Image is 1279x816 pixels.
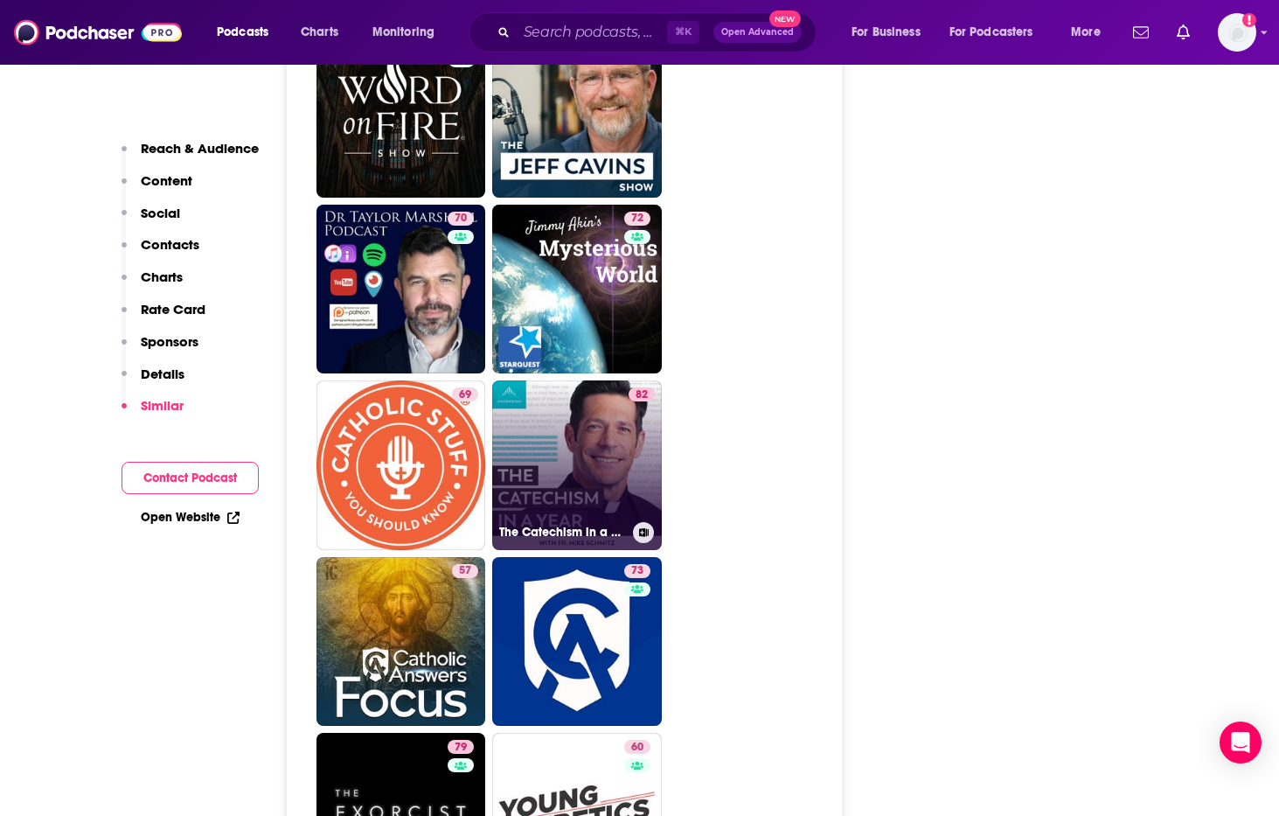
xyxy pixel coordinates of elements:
[452,564,478,578] a: 57
[316,205,486,374] a: 70
[122,236,199,269] button: Contacts
[492,28,662,198] a: 69
[721,28,794,37] span: Open Advanced
[492,380,662,550] a: 82The Catechism in a Year (with Fr. [PERSON_NAME])
[629,387,655,401] a: 82
[1218,13,1256,52] button: Show profile menu
[636,387,648,404] span: 82
[1218,13,1256,52] span: Logged in as shcarlos
[122,301,205,333] button: Rate Card
[122,269,183,301] button: Charts
[852,20,921,45] span: For Business
[455,739,467,757] span: 79
[141,269,183,285] p: Charts
[517,18,667,46] input: Search podcasts, credits, & more...
[1170,17,1197,47] a: Show notifications dropdown
[448,740,474,754] a: 79
[667,21,699,44] span: ⌘ K
[141,333,198,350] p: Sponsors
[141,366,184,382] p: Details
[217,20,268,45] span: Podcasts
[1071,20,1101,45] span: More
[949,20,1033,45] span: For Podcasters
[14,16,182,49] img: Podchaser - Follow, Share and Rate Podcasts
[499,525,626,540] h3: The Catechism in a Year (with Fr. [PERSON_NAME])
[624,212,650,226] a: 72
[122,172,192,205] button: Content
[631,562,643,580] span: 73
[1059,18,1123,46] button: open menu
[141,510,240,525] a: Open Website
[141,236,199,253] p: Contacts
[631,739,643,757] span: 60
[141,172,192,189] p: Content
[141,397,184,414] p: Similar
[938,18,1059,46] button: open menu
[448,212,474,226] a: 70
[455,210,467,227] span: 70
[492,557,662,727] a: 73
[452,387,478,401] a: 69
[1220,722,1262,764] div: Open Intercom Messenger
[122,397,184,429] button: Similar
[122,140,259,172] button: Reach & Audience
[769,10,801,27] span: New
[1242,13,1256,27] svg: Add a profile image
[316,380,486,550] a: 69
[1126,17,1156,47] a: Show notifications dropdown
[372,20,434,45] span: Monitoring
[141,205,180,221] p: Social
[122,205,180,237] button: Social
[492,205,662,374] a: 72
[122,333,198,366] button: Sponsors
[713,22,802,43] button: Open AdvancedNew
[360,18,457,46] button: open menu
[301,20,338,45] span: Charts
[1218,13,1256,52] img: User Profile
[316,28,486,198] a: 74
[624,740,650,754] a: 60
[624,564,650,578] a: 73
[631,210,643,227] span: 72
[316,557,486,727] a: 57
[289,18,349,46] a: Charts
[122,366,184,398] button: Details
[141,301,205,317] p: Rate Card
[459,562,471,580] span: 57
[839,18,942,46] button: open menu
[141,140,259,157] p: Reach & Audience
[485,12,833,52] div: Search podcasts, credits, & more...
[205,18,291,46] button: open menu
[122,462,259,494] button: Contact Podcast
[459,387,471,404] span: 69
